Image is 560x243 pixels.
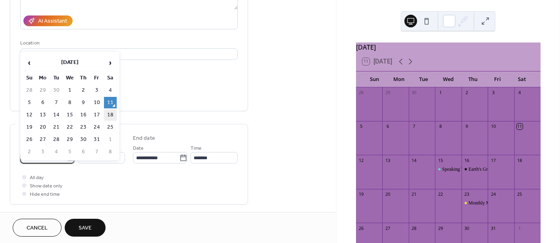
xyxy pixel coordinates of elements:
td: 30 [77,134,90,145]
div: 1 [517,225,523,231]
div: 30 [464,225,470,231]
td: 29 [64,134,76,145]
td: 31 [90,134,103,145]
div: 6 [385,123,391,129]
div: 26 [358,225,364,231]
div: AI Assistant [38,17,67,26]
div: Speaking Truth to Empire [442,166,491,173]
div: 31 [490,225,496,231]
td: 3 [90,85,103,96]
div: Sat [510,71,534,87]
div: Speaking Truth to Empire [435,166,461,173]
td: 4 [104,85,117,96]
td: 1 [104,134,117,145]
span: Date [133,145,144,153]
div: 3 [490,90,496,96]
th: Th [77,72,90,84]
div: Monthly Meeting [462,200,488,206]
td: 3 [37,146,49,158]
div: 21 [411,191,417,197]
td: 6 [37,97,49,108]
th: We [64,72,76,84]
div: Sun [362,71,387,87]
span: Show date only [30,182,62,191]
div: 25 [517,191,523,197]
td: 8 [64,97,76,108]
td: 22 [64,121,76,133]
div: End date [133,134,155,143]
td: 28 [23,85,36,96]
div: 16 [464,157,470,163]
div: Fri [485,71,510,87]
td: 12 [23,109,36,121]
td: 9 [77,97,90,108]
td: 25 [104,121,117,133]
div: 5 [358,123,364,129]
div: 22 [437,191,443,197]
div: [DATE] [356,42,541,52]
span: ‹ [23,55,35,71]
div: 30 [411,90,417,96]
th: Mo [37,72,49,84]
div: 17 [490,157,496,163]
div: Tue [411,71,436,87]
div: 1 [437,90,443,96]
div: Earth's Greatest Enemy Movie Event [469,166,539,173]
td: 11 [104,97,117,108]
td: 14 [50,109,63,121]
th: [DATE] [37,54,103,71]
td: 8 [104,146,117,158]
td: 4 [50,146,63,158]
td: 2 [23,146,36,158]
td: 5 [23,97,36,108]
div: Location [20,39,236,47]
div: Wed [436,71,460,87]
div: 7 [411,123,417,129]
td: 27 [37,134,49,145]
td: 13 [37,109,49,121]
th: Tu [50,72,63,84]
div: 29 [385,90,391,96]
button: AI Assistant [23,15,73,26]
td: 17 [90,109,103,121]
td: 15 [64,109,76,121]
td: 23 [77,121,90,133]
span: › [104,55,116,71]
td: 29 [37,85,49,96]
td: 7 [90,146,103,158]
div: 29 [437,225,443,231]
div: 11 [517,123,523,129]
div: 23 [464,191,470,197]
div: 10 [490,123,496,129]
td: 1 [64,85,76,96]
div: Thu [460,71,485,87]
td: 20 [37,121,49,133]
td: 21 [50,121,63,133]
span: Time [191,145,202,153]
td: 28 [50,134,63,145]
th: Sa [104,72,117,84]
div: 9 [464,123,470,129]
div: 24 [490,191,496,197]
span: All day [30,174,44,182]
td: 2 [77,85,90,96]
div: 20 [385,191,391,197]
th: Fr [90,72,103,84]
td: 19 [23,121,36,133]
td: 26 [23,134,36,145]
div: 27 [385,225,391,231]
td: 6 [77,146,90,158]
td: 7 [50,97,63,108]
div: 18 [517,157,523,163]
button: Cancel [13,219,62,237]
div: 15 [437,157,443,163]
button: Save [65,219,106,237]
td: 30 [50,85,63,96]
div: 19 [358,191,364,197]
span: Save [79,224,92,233]
div: 14 [411,157,417,163]
div: 28 [411,225,417,231]
td: 16 [77,109,90,121]
div: 13 [385,157,391,163]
